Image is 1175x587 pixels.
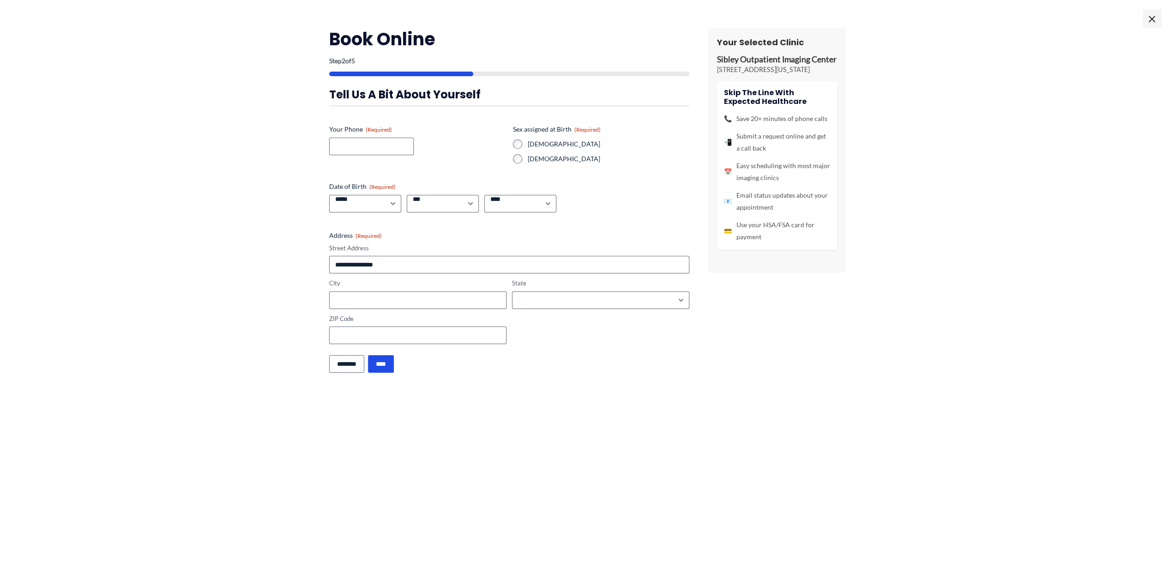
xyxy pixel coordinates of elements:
label: State [512,279,689,288]
span: × [1143,9,1161,28]
p: Sibley Outpatient Imaging Center [717,54,837,65]
span: (Required) [356,232,382,239]
h2: Book Online [329,28,689,50]
h4: Skip the line with Expected Healthcare [724,88,830,106]
h3: Tell us a bit about yourself [329,87,689,102]
label: Street Address [329,244,689,253]
p: [STREET_ADDRESS][US_STATE] [717,65,837,74]
label: [DEMOGRAPHIC_DATA] [528,139,689,149]
span: 💳 [724,225,732,237]
span: 📅 [724,166,732,178]
li: Easy scheduling with most major imaging clinics [724,160,830,184]
li: Email status updates about your appointment [724,189,830,213]
span: 📞 [724,113,732,125]
h3: Your Selected Clinic [717,37,837,48]
legend: Sex assigned at Birth [513,125,601,134]
label: ZIP Code [329,315,506,323]
span: (Required) [369,183,396,190]
span: (Required) [366,126,392,133]
label: City [329,279,506,288]
legend: Address [329,231,382,240]
span: 2 [342,57,345,65]
legend: Date of Birth [329,182,396,191]
li: Use your HSA/FSA card for payment [724,219,830,243]
span: 5 [351,57,355,65]
span: (Required) [574,126,601,133]
label: [DEMOGRAPHIC_DATA] [528,154,689,163]
p: Step of [329,58,689,64]
span: 📲 [724,136,732,148]
li: Submit a request online and get a call back [724,130,830,154]
li: Save 20+ minutes of phone calls [724,113,830,125]
label: Your Phone [329,125,506,134]
span: 📧 [724,195,732,207]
